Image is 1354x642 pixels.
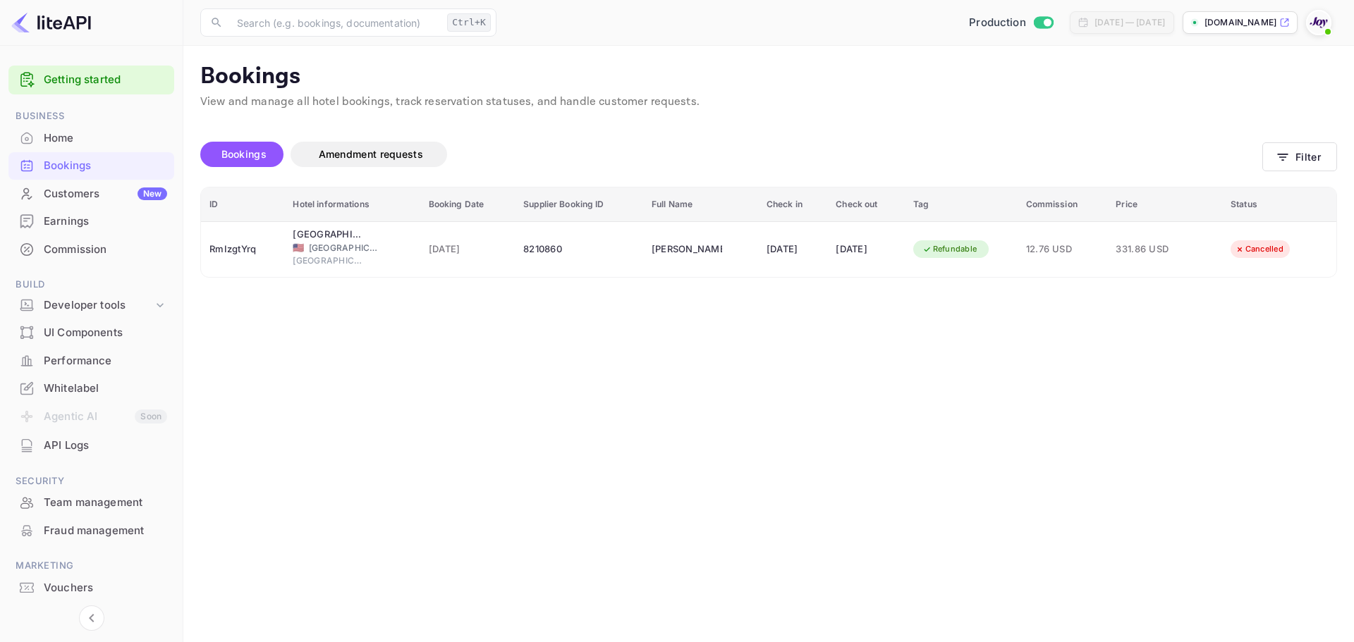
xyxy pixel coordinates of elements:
div: [DATE] [836,238,896,261]
p: Bookings [200,63,1337,91]
div: Team management [44,495,167,511]
div: Home [8,125,174,152]
div: account-settings tabs [200,142,1262,167]
div: API Logs [8,432,174,459]
span: 331.86 USD [1116,242,1186,257]
div: Getting started [8,66,174,94]
div: Customers [44,186,167,202]
div: Abbey Resort and Avani Spa [293,228,363,242]
button: Collapse navigation [79,605,104,631]
span: United States of America [293,243,304,252]
span: [GEOGRAPHIC_DATA] [309,242,379,254]
th: Hotel informations [284,187,420,222]
div: Fraud management [8,517,174,545]
div: Vouchers [44,580,167,596]
div: New [138,187,167,200]
th: Price [1107,187,1222,222]
div: [DATE] [767,238,819,261]
div: Developer tools [8,293,174,318]
div: Ctrl+K [447,13,491,32]
th: Commission [1018,187,1108,222]
div: Whitelabel [8,375,174,402]
div: 8210860 [523,238,635,261]
div: CustomersNew [8,180,174,208]
th: Check out [827,187,904,222]
span: 12.76 USD [1026,242,1099,257]
th: ID [201,187,284,222]
div: Earnings [44,214,167,230]
p: [DOMAIN_NAME] [1204,16,1276,29]
div: Refundable [913,240,987,258]
span: Amendment requests [319,148,423,160]
div: Commission [44,242,167,258]
div: Home [44,130,167,147]
a: CustomersNew [8,180,174,206]
th: Tag [905,187,1018,222]
a: Team management [8,489,174,515]
div: Team management [8,489,174,517]
a: Earnings [8,208,174,234]
div: Performance [8,347,174,375]
div: UI Components [8,319,174,347]
a: Commission [8,236,174,262]
img: With Joy [1307,11,1330,34]
a: Vouchers [8,574,174,600]
th: Booking Date [420,187,516,222]
th: Supplier Booking ID [515,187,643,222]
div: Developer tools [44,297,153,314]
div: Cancelled [1226,240,1293,258]
div: API Logs [44,438,167,454]
div: Anne Danen [652,238,722,261]
div: Vouchers [8,574,174,602]
span: [DATE] [429,242,507,257]
table: booking table [201,187,1336,277]
div: Whitelabel [44,381,167,397]
th: Full Name [643,187,758,222]
div: UI Components [44,325,167,341]
div: Bookings [8,152,174,180]
div: Commission [8,236,174,264]
span: Build [8,277,174,292]
a: Performance [8,347,174,374]
span: Production [969,15,1026,31]
th: Check in [758,187,828,222]
div: [DATE] — [DATE] [1094,16,1165,29]
a: Whitelabel [8,375,174,401]
a: UI Components [8,319,174,345]
span: Security [8,474,174,489]
div: RmIzgtYrq [209,238,276,261]
a: Home [8,125,174,151]
button: Filter [1262,142,1337,171]
p: View and manage all hotel bookings, track reservation statuses, and handle customer requests. [200,94,1337,111]
div: Performance [44,353,167,369]
span: Business [8,109,174,124]
input: Search (e.g. bookings, documentation) [228,8,441,37]
div: Switch to Sandbox mode [963,15,1059,31]
div: Fraud management [44,523,167,539]
div: Bookings [44,158,167,174]
span: Marketing [8,558,174,574]
div: Earnings [8,208,174,235]
a: Bookings [8,152,174,178]
a: API Logs [8,432,174,458]
th: Status [1222,187,1336,222]
img: LiteAPI logo [11,11,91,34]
span: Bookings [221,148,267,160]
a: Getting started [44,72,167,88]
a: Fraud management [8,517,174,543]
span: [GEOGRAPHIC_DATA] [293,254,363,267]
